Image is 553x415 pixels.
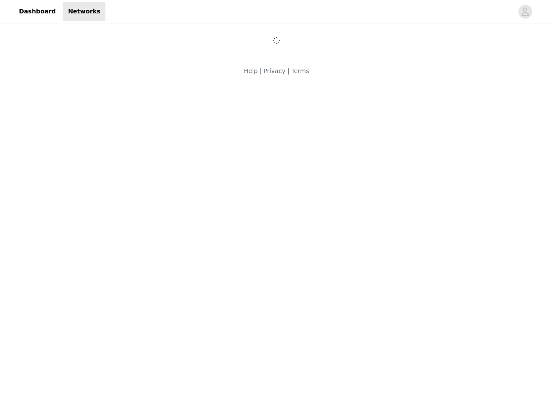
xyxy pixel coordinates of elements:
[521,5,529,19] div: avatar
[287,67,289,74] span: |
[63,2,105,21] a: Networks
[264,67,286,74] a: Privacy
[260,67,262,74] span: |
[14,2,61,21] a: Dashboard
[244,67,257,74] a: Help
[291,67,309,74] a: Terms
